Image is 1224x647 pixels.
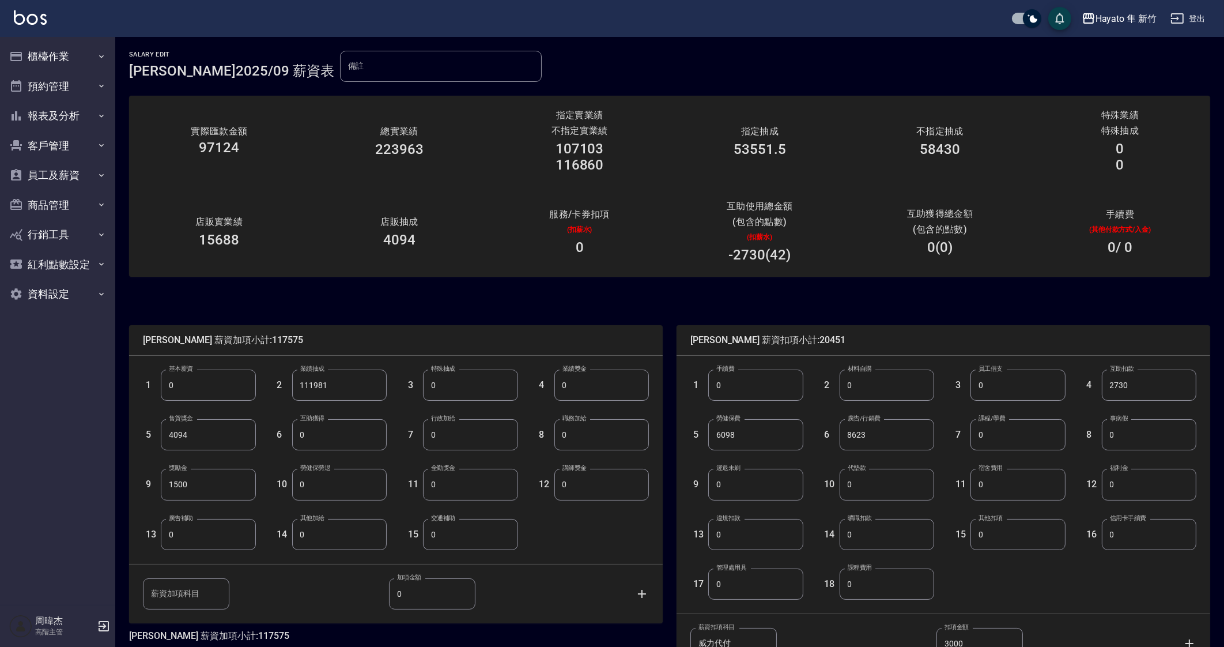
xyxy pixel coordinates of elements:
[683,232,836,242] p: (扣薪水)
[503,209,656,220] h2: 服務/卡券扣項
[716,414,741,423] label: 勞健保費
[955,379,968,391] h5: 3
[431,364,455,373] label: 特殊抽成
[169,464,187,472] label: 獎勵金
[129,51,334,58] h2: Salary Edit
[683,201,836,212] h2: 互助使用總金額
[277,379,289,391] h5: 2
[979,364,1003,373] label: 員工借支
[5,279,111,309] button: 資料設定
[397,573,421,582] label: 加項金額
[199,232,239,248] h3: 15688
[1087,429,1099,441] h5: 8
[169,414,193,423] label: 售貨獎金
[277,479,289,490] h5: 10
[1077,7,1161,31] button: Hayato 隼 新竹
[1116,157,1124,173] h3: 0
[146,529,158,540] h5: 13
[5,72,111,101] button: 預約管理
[375,141,424,157] h3: 223963
[693,379,705,391] h5: 1
[693,479,705,490] h5: 9
[300,364,324,373] label: 業績抽成
[825,379,837,391] h5: 2
[1044,110,1196,121] h2: 特殊業績
[1044,125,1196,136] h2: 特殊抽成
[431,464,455,472] label: 全勤獎金
[734,141,786,157] h3: 53551.5
[9,615,32,638] img: Person
[848,464,866,472] label: 代墊款
[562,414,587,423] label: 職務加給
[539,379,551,391] h5: 4
[431,414,455,423] label: 行政加給
[1087,379,1099,391] h5: 4
[825,429,837,441] h5: 6
[408,479,420,490] h5: 11
[1044,209,1196,220] h2: 手續費
[1110,414,1128,423] label: 事病假
[858,208,1022,219] h2: 互助獲得總金額
[199,140,239,156] h3: 97124
[5,190,111,220] button: 商品管理
[300,414,324,423] label: 互助獲得
[1166,8,1210,29] button: 登出
[503,125,656,136] h2: 不指定實業績
[146,479,158,490] h5: 9
[169,514,193,522] label: 廣告補助
[979,514,1003,522] label: 其他扣項
[143,334,649,346] span: [PERSON_NAME] 薪資加項小計:117575
[729,247,791,263] h3: -2730(42)
[825,479,837,490] h5: 10
[323,216,476,227] h2: 店販抽成
[323,126,476,137] h3: 總實業績
[848,563,872,572] label: 課程費用
[556,141,604,157] h3: 107103
[698,623,735,631] label: 薪資扣項科目
[503,110,656,121] h2: 指定實業績
[14,10,47,25] img: Logo
[1110,364,1134,373] label: 互助扣款
[848,414,881,423] label: 廣告/行銷費
[864,126,1017,137] h2: 不指定抽成
[683,126,836,137] h2: 指定抽成
[716,563,746,572] label: 管理處用具
[716,514,741,522] label: 違規扣款
[858,224,1022,235] h2: (包含的點數)
[129,63,334,79] h3: [PERSON_NAME]2025/09 薪資表
[5,250,111,280] button: 紅利點數設定
[129,630,289,641] h5: [PERSON_NAME] 薪資加項小計:117575
[693,529,705,540] h5: 13
[1110,464,1128,472] label: 福利金
[562,364,587,373] label: 業績獎金
[539,479,551,490] h5: 12
[1095,12,1157,26] div: Hayato 隼 新竹
[1087,479,1099,490] h5: 12
[945,623,969,631] label: 扣項金額
[848,514,872,522] label: 曠職扣款
[979,464,1003,472] label: 宿舍費用
[300,514,324,522] label: 其他加給
[979,414,1005,423] label: 課程/學費
[143,216,296,227] h2: 店販實業績
[1110,514,1146,522] label: 信用卡手續費
[556,157,604,173] h3: 116860
[690,334,1196,346] span: [PERSON_NAME] 薪資扣項小計:20451
[1116,141,1124,157] h3: 0
[5,160,111,190] button: 員工及薪資
[1108,239,1132,255] h3: 0 / 0
[927,239,953,255] h3: 0(0)
[408,379,420,391] h5: 3
[693,578,705,590] h5: 17
[920,141,960,157] h3: 58430
[277,529,289,540] h5: 14
[1044,224,1196,235] p: (其他付款方式/入金)
[146,429,158,441] h5: 5
[5,131,111,161] button: 客戶管理
[955,479,968,490] h5: 11
[716,464,741,472] label: 遲退未刷
[146,379,158,391] h5: 1
[955,429,968,441] h5: 7
[1087,529,1099,540] h5: 16
[503,224,656,235] p: (扣薪水)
